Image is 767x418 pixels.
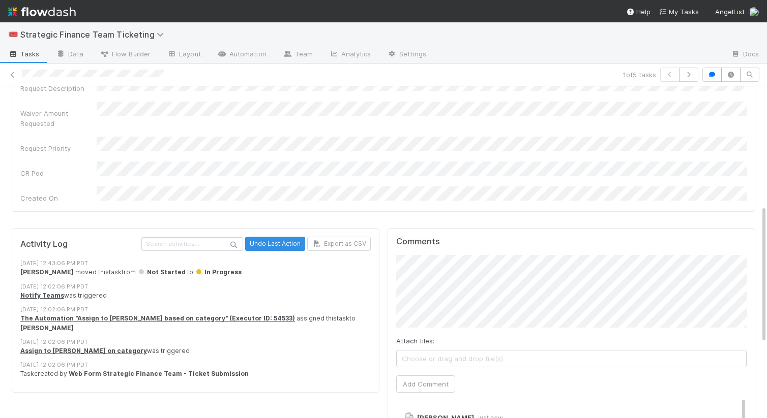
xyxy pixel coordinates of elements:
[20,346,371,356] div: was triggered
[626,7,651,17] div: Help
[20,291,371,300] div: was triggered
[379,47,434,63] a: Settings
[195,268,242,276] span: In Progress
[749,7,759,17] img: avatar_aa4fbed5-f21b-48f3-8bdd-57047a9d59de.png
[8,49,40,59] span: Tasks
[20,143,97,153] div: Request Priority
[20,108,97,128] div: Waiver Amount Requested
[48,47,92,63] a: Data
[137,268,186,276] span: Not Started
[659,7,699,17] a: My Tasks
[396,336,434,346] label: Attach files:
[141,237,243,251] input: Search activities...
[8,3,76,20] img: logo-inverted-e16ddd16eac7371096b0.svg
[20,268,371,277] div: moved this task from to
[20,268,74,276] strong: [PERSON_NAME]
[20,239,139,249] h5: Activity Log
[8,30,18,39] span: 🎟️
[69,370,249,377] strong: Web Form Strategic Finance Team - Ticket Submission
[396,237,747,247] h5: Comments
[20,338,371,346] div: [DATE] 12:02:06 PM PDT
[20,305,371,314] div: [DATE] 12:02:06 PM PDT
[20,369,371,378] div: Task created by
[20,292,64,299] a: Notify Teams
[20,83,97,93] div: Request Description
[159,47,209,63] a: Layout
[20,193,97,203] div: Created On
[20,324,74,332] strong: [PERSON_NAME]
[623,70,656,80] span: 1 of 5 tasks
[245,237,305,251] button: Undo Last Action
[20,314,371,333] div: assigned this task to
[723,47,767,63] a: Docs
[307,237,371,251] button: Export as CSV
[209,47,275,63] a: Automation
[92,47,159,63] a: Flow Builder
[100,49,151,59] span: Flow Builder
[321,47,379,63] a: Analytics
[20,282,371,291] div: [DATE] 12:02:06 PM PDT
[20,314,295,322] a: The Automation "Assign to [PERSON_NAME] based on category" (Executor ID: 54533)
[275,47,321,63] a: Team
[397,350,746,367] span: Choose or drag and drop file(s)
[20,259,371,268] div: [DATE] 12:43:06 PM PDT
[20,29,169,40] span: Strategic Finance Team Ticketing
[20,361,371,369] div: [DATE] 12:02:06 PM PDT
[396,375,455,393] button: Add Comment
[20,347,147,355] a: Assign to [PERSON_NAME] on category
[20,168,97,178] div: CR Pod
[715,8,745,16] span: AngelList
[659,8,699,16] span: My Tasks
